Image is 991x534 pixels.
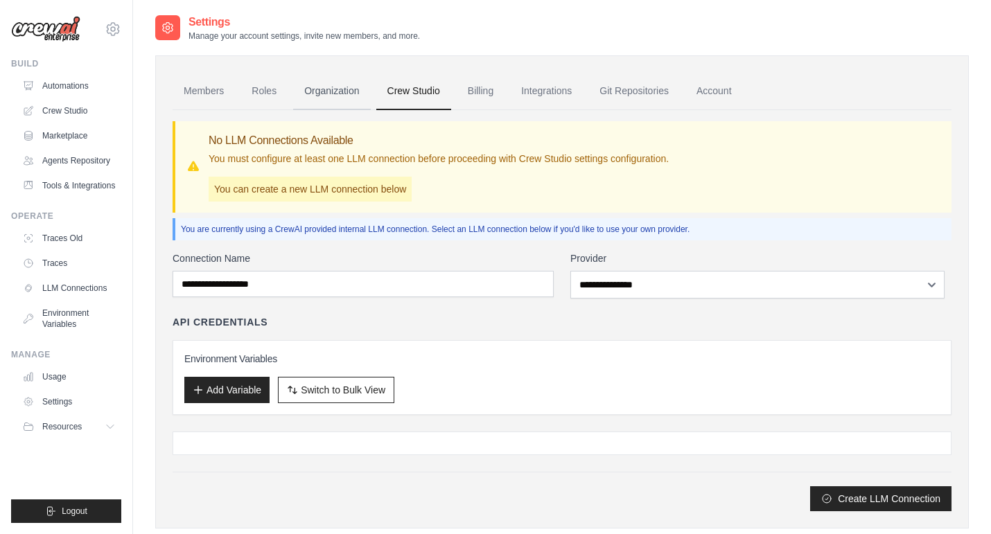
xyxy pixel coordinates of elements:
a: LLM Connections [17,277,121,299]
button: Create LLM Connection [810,486,951,511]
a: Integrations [510,73,583,110]
iframe: Chat Widget [922,468,991,534]
a: Crew Studio [17,100,121,122]
h2: Settings [188,14,420,30]
span: Resources [42,421,82,432]
div: Operate [11,211,121,222]
p: You can create a new LLM connection below [209,177,412,202]
a: Billing [457,73,505,110]
a: Marketplace [17,125,121,147]
div: Build [11,58,121,69]
a: Automations [17,75,121,97]
a: Usage [17,366,121,388]
a: Tools & Integrations [17,175,121,197]
h3: No LLM Connections Available [209,132,669,149]
a: Traces [17,252,121,274]
span: Logout [62,506,87,517]
h4: API Credentials [173,315,268,329]
a: Members [173,73,235,110]
a: Traces Old [17,227,121,249]
a: Environment Variables [17,302,121,335]
div: Manage [11,349,121,360]
p: Manage your account settings, invite new members, and more. [188,30,420,42]
button: Add Variable [184,377,270,403]
button: Logout [11,499,121,523]
label: Connection Name [173,251,554,265]
img: Logo [11,16,80,42]
a: Git Repositories [588,73,680,110]
a: Account [685,73,743,110]
button: Switch to Bulk View [278,377,394,403]
label: Provider [570,251,951,265]
span: Switch to Bulk View [301,383,385,397]
a: Crew Studio [376,73,451,110]
a: Organization [293,73,370,110]
h3: Environment Variables [184,352,940,366]
button: Resources [17,416,121,438]
p: You must configure at least one LLM connection before proceeding with Crew Studio settings config... [209,152,669,166]
a: Settings [17,391,121,413]
p: You are currently using a CrewAI provided internal LLM connection. Select an LLM connection below... [181,224,946,235]
a: Roles [240,73,288,110]
a: Agents Repository [17,150,121,172]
